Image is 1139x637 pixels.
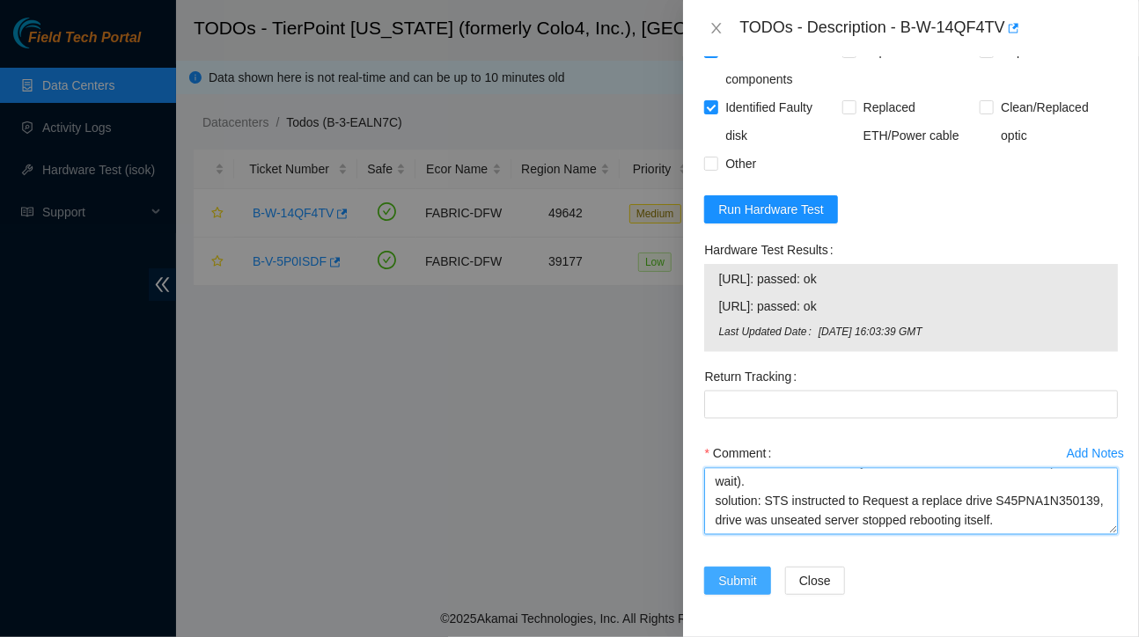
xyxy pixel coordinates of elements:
label: Comment [704,440,778,468]
span: Run Hardware Test [718,200,824,219]
button: Close [785,567,845,595]
span: Other [718,150,763,178]
span: Reseated components [718,37,842,93]
label: Hardware Test Results [704,236,840,264]
button: Add Notes [1066,440,1125,468]
span: Identified Faulty disk [718,93,842,150]
label: Return Tracking [704,362,804,391]
input: Return Tracking [704,391,1118,419]
span: [URL]: passed: ok [718,269,1104,289]
span: Replaced ETH/Power cable [856,93,981,150]
span: [URL]: passed: ok [718,297,1104,316]
span: Submit [718,571,757,590]
span: close [709,21,724,35]
span: Last Updated Date [718,324,818,340]
span: [DATE] 16:03:39 GMT [819,324,1104,340]
button: Run Hardware Test [704,195,838,223]
div: TODOs - Description - B-W-14QF4TV [739,14,1118,42]
span: Clean/Replaced optic [994,93,1118,150]
div: Add Notes [1067,448,1124,460]
textarea: Comment [704,468,1118,535]
button: Close [704,20,729,37]
button: Submit [704,567,771,595]
span: Close [799,571,831,590]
